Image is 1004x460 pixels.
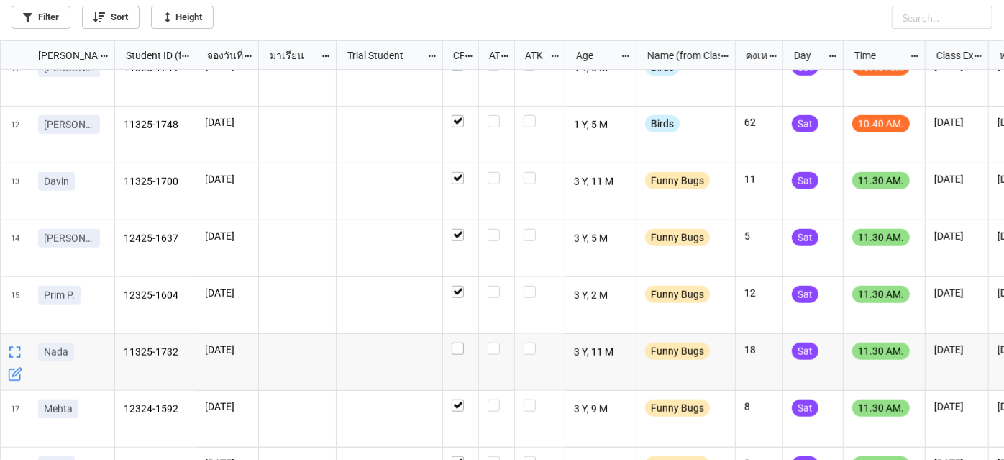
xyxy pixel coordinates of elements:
p: [DATE] [205,400,250,414]
p: 11325-1700 [124,172,188,192]
span: 11 [11,50,19,106]
p: Mehta [44,402,73,416]
div: Student ID (from [PERSON_NAME] Name) [117,48,181,63]
input: Search... [892,6,992,29]
div: Funny Bugs [645,343,710,360]
div: Class Expiration [928,48,974,63]
div: ATT [480,48,501,63]
div: Sat [792,400,818,417]
div: 11.30 AM. [852,172,910,189]
p: 8 [744,400,774,414]
div: Trial Student [339,48,426,63]
p: 11325-1732 [124,343,188,363]
div: Funny Bugs [645,172,710,189]
div: 11.30 AM. [852,286,910,303]
p: 3 Y, 2 M [574,286,628,306]
div: Sat [792,229,818,246]
p: [DATE] [934,172,980,186]
div: Funny Bugs [645,229,710,246]
div: Name (from Class) [639,48,720,63]
a: Sort [82,6,140,29]
p: 3 Y, 11 M [574,172,628,192]
p: 12 [744,286,774,300]
p: Prim P. [44,288,75,302]
div: grid [1,41,115,70]
p: Davin [44,174,69,189]
p: [DATE] [205,286,250,300]
div: CF [444,48,465,63]
p: [DATE] [205,343,250,357]
p: 5 [744,229,774,243]
div: Age [567,48,621,63]
p: [PERSON_NAME] [44,231,94,245]
p: 1 Y, 5 M [574,115,628,135]
p: 12324-1592 [124,400,188,420]
div: Birds [645,115,680,132]
div: Sat [792,172,818,189]
p: 3 Y, 5 M [574,229,628,249]
p: [DATE] [934,229,980,243]
div: Sat [792,343,818,360]
div: 11.30 AM. [852,343,910,360]
div: Funny Bugs [645,286,710,303]
div: Funny Bugs [645,400,710,417]
span: 14 [11,220,19,276]
p: 18 [744,343,774,357]
p: [DATE] [934,286,980,300]
div: จองวันที่ [198,48,244,63]
a: Filter [12,6,70,29]
div: มาเรียน [261,48,321,63]
p: 12325-1604 [124,286,188,306]
div: ATK [516,48,549,63]
p: [DATE] [934,400,980,414]
span: 12 [11,107,19,163]
span: 15 [11,277,19,333]
p: Nada [44,345,68,359]
p: 3 Y, 9 M [574,400,628,420]
p: [PERSON_NAME] [44,117,94,132]
p: 11325-1748 [124,115,188,135]
p: 11 [744,172,774,186]
p: [DATE] [934,343,980,357]
p: 12425-1637 [124,229,188,249]
div: Day [785,48,829,63]
a: Height [151,6,214,29]
p: 3 Y, 11 M [574,343,628,363]
div: [PERSON_NAME] Name [29,48,99,63]
div: Time [846,48,910,63]
span: 17 [11,391,19,447]
div: 11.30 AM. [852,229,910,246]
div: Sat [792,115,818,132]
div: 11.30 AM. [852,400,910,417]
span: 13 [11,163,19,220]
p: [DATE] [205,229,250,243]
div: คงเหลือ (from Nick Name) [737,48,767,63]
div: Sat [792,286,818,303]
p: [DATE] [205,115,250,130]
p: [DATE] [205,172,250,186]
p: 62 [744,115,774,130]
p: [DATE] [934,115,980,130]
div: 10.40 AM. [852,115,910,132]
